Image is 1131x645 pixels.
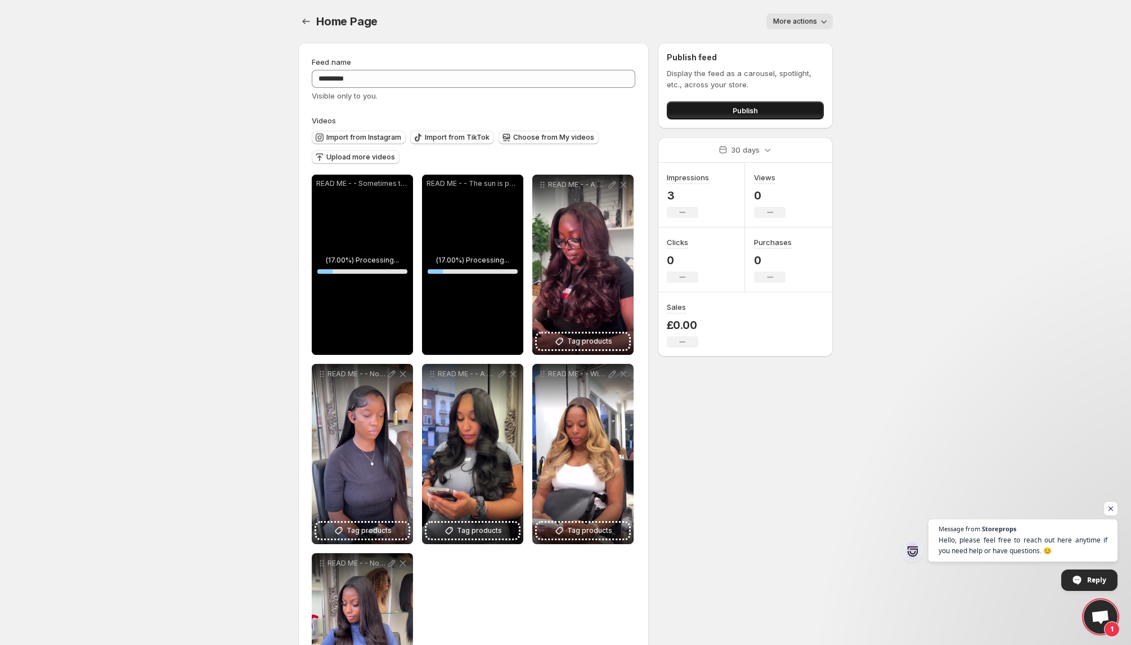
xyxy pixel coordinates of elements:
[427,523,519,539] button: Tag products
[667,237,688,248] h3: Clicks
[667,189,709,202] p: 3
[667,172,709,183] h3: Impressions
[312,91,378,100] span: Visible only to you.
[754,253,792,267] p: 0
[537,333,629,349] button: Tag products
[327,559,386,568] p: READ ME - - Now this look is very demureeeeee
[667,253,698,267] p: 0
[667,68,824,90] p: Display the feed as a carousel, spotlight, etc., across your store.
[422,175,523,355] div: READ ME - - The sun is peaking out so the curly installs are creeping back in - SERVICE BOOKED Fr...
[298,14,314,29] button: Settings
[939,526,980,532] span: Message from
[427,179,519,188] p: READ ME - - The sun is peaking out so the curly installs are creeping back in - SERVICE BOOKED Fr...
[537,523,629,539] button: Tag products
[513,133,594,142] span: Choose from My videos
[667,318,698,332] p: £0.00
[312,116,336,125] span: Videos
[438,370,496,379] p: READ ME - - A 2x6 closure sewin with some layers curls has been such a popular hairstyle as of la...
[548,370,607,379] p: READ ME - - With good lace that has been properly cleaned your reinstall can look as good as the ...
[754,172,775,183] h3: Views
[312,364,413,544] div: READ ME - - Now this is noiceeeeee I love a good bussdown side part it will just always eat - SER...
[982,526,1016,532] span: Storeprops
[327,370,386,379] p: READ ME - - Now this is noiceeeeee I love a good bussdown side part it will just always eat - SER...
[326,153,395,162] span: Upload more videos
[422,364,523,544] div: READ ME - - A 2x6 closure sewin with some layers curls has been such a popular hairstyle as of la...
[731,144,760,155] p: 30 days
[1084,600,1117,634] a: Open chat
[532,175,634,355] div: READ ME - - A customised hairline some banging curls can never do any wrong - SERVICE BOOKED Pre-...
[316,179,409,188] p: READ ME - - Sometimes there is a beauty in simplicity just like this sleek side part with no baby...
[567,525,612,536] span: Tag products
[733,105,758,116] span: Publish
[939,535,1107,556] span: Hello, please feel free to reach out here anytime if you need help or have questions. 😊
[667,101,824,119] button: Publish
[773,17,817,26] span: More actions
[499,131,599,144] button: Choose from My videos
[312,131,406,144] button: Import from Instagram
[532,364,634,544] div: READ ME - - With good lace that has been properly cleaned your reinstall can look as good as the ...
[316,15,378,28] span: Home Page
[425,133,490,142] span: Import from TikTok
[347,525,392,536] span: Tag products
[1104,621,1120,637] span: 1
[457,525,502,536] span: Tag products
[410,131,494,144] button: Import from TikTok
[766,14,833,29] button: More actions
[312,175,413,355] div: READ ME - - Sometimes there is a beauty in simplicity just like this sleek side part with no baby...
[1087,570,1106,590] span: Reply
[567,336,612,347] span: Tag products
[754,189,786,202] p: 0
[667,301,686,313] h3: Sales
[754,237,792,248] h3: Purchases
[548,180,607,189] p: READ ME - - A customised hairline some banging curls can never do any wrong - SERVICE BOOKED Pre-...
[667,52,824,63] h2: Publish feed
[312,150,400,164] button: Upload more videos
[312,57,351,66] span: Feed name
[316,523,409,539] button: Tag products
[326,133,401,142] span: Import from Instagram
